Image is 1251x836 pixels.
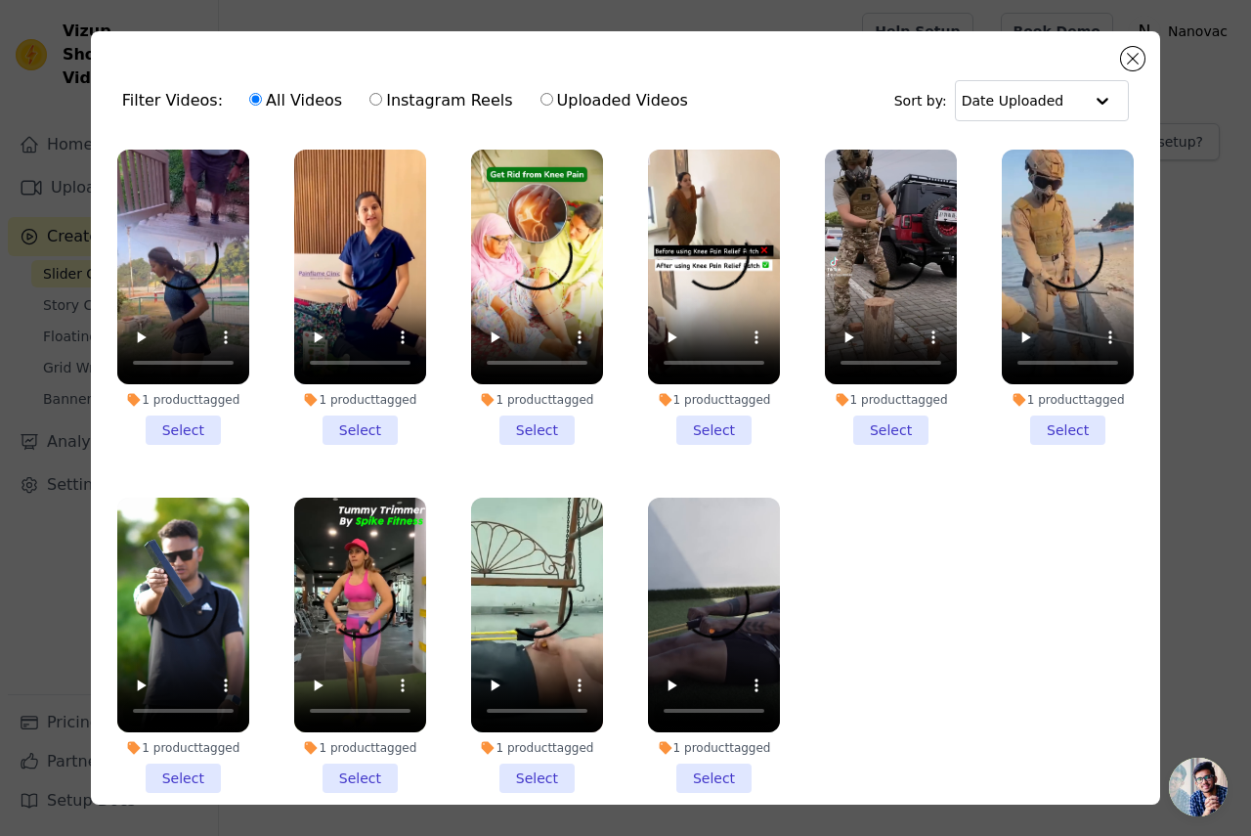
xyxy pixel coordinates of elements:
div: 1 product tagged [648,740,780,756]
div: 1 product tagged [825,392,957,408]
div: 1 product tagged [294,740,426,756]
div: 1 product tagged [648,392,780,408]
button: Close modal [1121,47,1144,70]
label: Uploaded Videos [539,88,689,113]
div: 1 product tagged [471,392,603,408]
div: 1 product tagged [1002,392,1134,408]
div: 1 product tagged [471,740,603,756]
div: 1 product tagged [294,392,426,408]
label: All Videos [248,88,343,113]
div: Filter Videos: [122,78,699,123]
label: Instagram Reels [368,88,513,113]
div: Open chat [1169,758,1228,816]
div: 1 product tagged [117,740,249,756]
div: 1 product tagged [117,392,249,408]
div: Sort by: [894,80,1130,121]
